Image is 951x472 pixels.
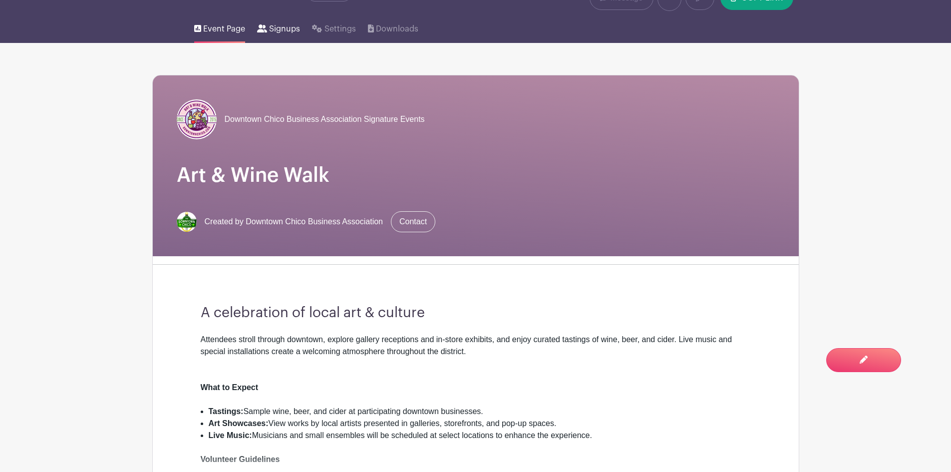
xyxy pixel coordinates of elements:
[194,11,245,43] a: Event Page
[201,334,751,370] div: Attendees stroll through downtown, explore gallery receptions and in-store exhibits, and enjoy cu...
[209,407,244,416] strong: Tastings:
[209,406,751,418] li: Sample wine, beer, and cider at participating downtown businesses.
[201,383,259,392] strong: What to Expect
[209,430,751,442] li: Musicians and small ensembles will be scheduled at select locations to enhance the experience.
[324,23,356,35] span: Settings
[376,23,418,35] span: Downloads
[257,11,300,43] a: Signups
[177,163,775,187] h1: Art & Wine Walk
[269,23,300,35] span: Signups
[209,418,751,430] li: View works by local artists presented in galleries, storefronts, and pop-up spaces.
[201,305,751,322] h3: A celebration of local art & culture
[177,99,217,139] img: 165a.jpg
[177,212,197,232] img: thumbnail_Outlook-gw0oh3o3.png
[205,216,383,228] span: Created by Downtown Chico Business Association
[391,211,435,232] a: Contact
[209,419,269,428] strong: Art Showcases:
[201,455,280,464] strong: Volunteer Guidelines
[368,11,418,43] a: Downloads
[203,23,245,35] span: Event Page
[209,431,252,440] strong: Live Music:
[312,11,355,43] a: Settings
[225,113,425,125] span: Downtown Chico Business Association Signature Events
